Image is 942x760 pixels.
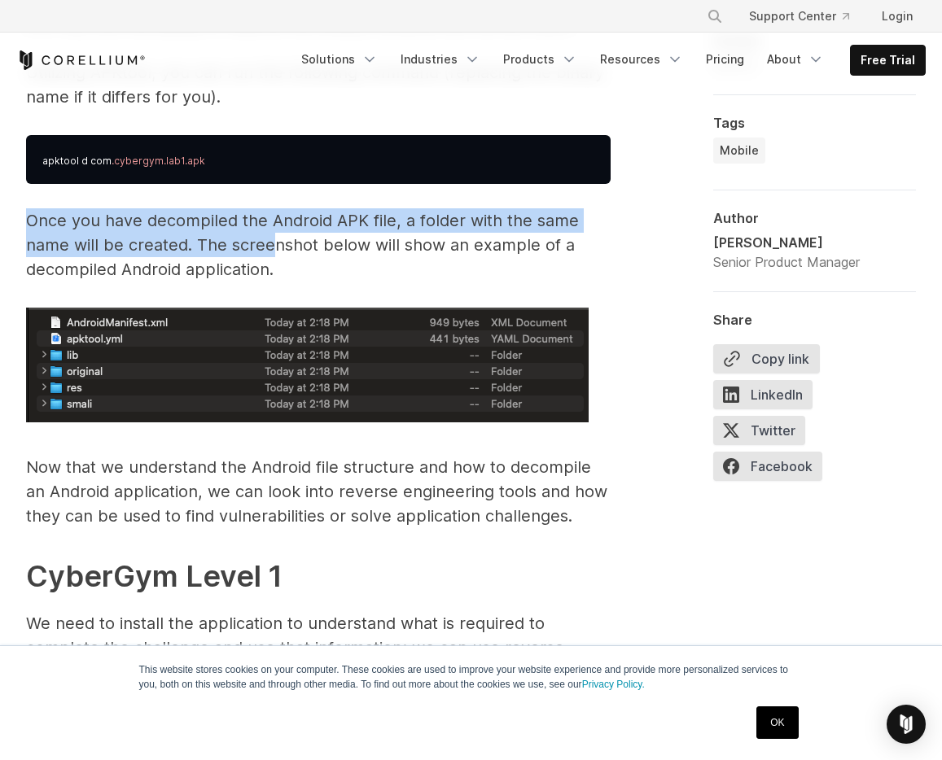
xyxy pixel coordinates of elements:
span: Mobile [720,142,759,159]
span: LinkedIn [713,380,813,409]
button: Search [700,2,730,31]
div: Senior Product Manager [713,252,860,272]
div: Share [713,312,916,328]
button: Copy link [713,344,820,373]
a: Products [493,45,587,74]
a: Privacy Policy. [582,679,645,690]
span: .cybergym.lab1.apk [112,155,205,167]
p: Once you have decompiled the Android APK file, a folder with the same name will be created. The s... [26,208,611,282]
div: Navigation Menu [291,45,926,76]
img: Example of a decompiled android application. [26,308,589,422]
a: Twitter [713,416,815,452]
a: Mobile [713,138,765,164]
div: Open Intercom Messenger [887,705,926,744]
a: Solutions [291,45,388,74]
strong: CyberGym Level 1 [26,558,283,594]
span: Facebook [713,452,822,481]
a: Resources [590,45,693,74]
p: This website stores cookies on your computer. These cookies are used to improve your website expe... [139,662,804,692]
a: Corellium Home [16,50,146,70]
span: Twitter [713,416,805,445]
p: We need to install the application to understand what is required to complete the challenge and u... [26,611,611,684]
a: Pricing [696,45,754,74]
a: Industries [391,45,490,74]
a: Facebook [713,452,832,487]
div: Navigation Menu [687,2,926,31]
p: Now that we understand the Android file structure and how to decompile an Android application, we... [26,455,611,528]
div: [PERSON_NAME] [713,233,860,252]
a: OK [756,706,798,739]
span: apktool d com [42,155,112,167]
div: Tags [713,115,916,131]
a: About [757,45,834,74]
a: LinkedIn [713,380,822,416]
a: Support Center [736,2,862,31]
a: Login [869,2,926,31]
div: Author [713,210,916,226]
a: Free Trial [851,46,925,75]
